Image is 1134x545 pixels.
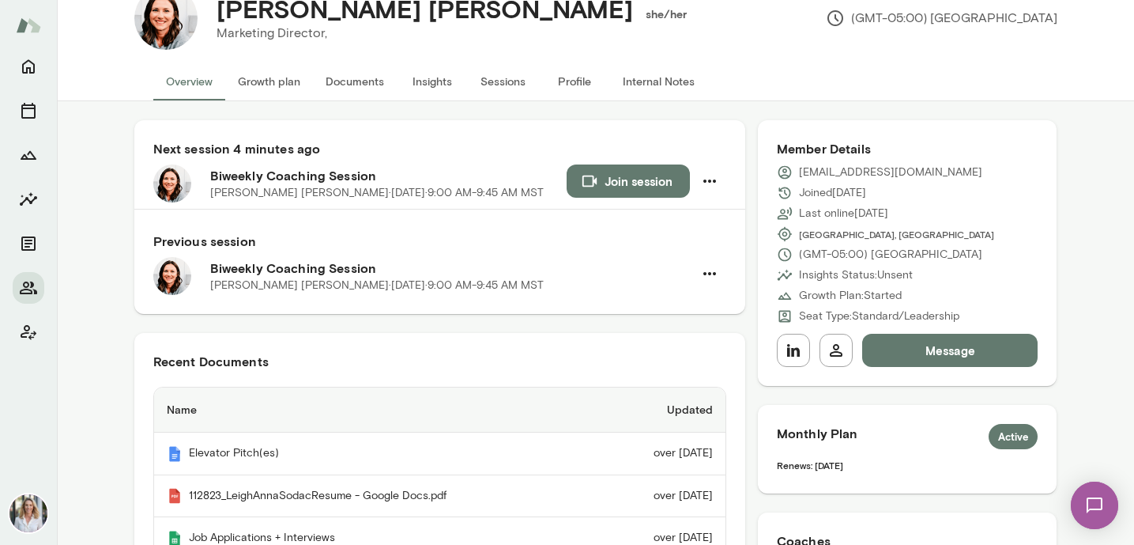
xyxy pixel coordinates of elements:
[799,185,866,201] p: Joined [DATE]
[539,62,610,100] button: Profile
[154,475,601,518] th: 112823_LeighAnnaSodacResume - Google Docs.pdf
[13,184,44,215] button: Insights
[16,10,41,40] img: Mento
[153,62,225,100] button: Overview
[217,24,675,43] p: Marketing Director,
[210,185,544,201] p: [PERSON_NAME] [PERSON_NAME] · [DATE] · 9:00 AM-9:45 AM MST
[799,165,982,180] p: [EMAIL_ADDRESS][DOMAIN_NAME]
[601,475,725,518] td: over [DATE]
[799,228,994,240] span: [GEOGRAPHIC_DATA], [GEOGRAPHIC_DATA]
[799,247,982,263] p: (GMT-05:00) [GEOGRAPHIC_DATA]
[167,488,183,504] img: Mento | Coaching sessions
[210,166,567,185] h6: Biweekly Coaching Session
[167,446,183,462] img: Mento | Coaching sessions
[13,272,44,304] button: Members
[153,352,726,371] h6: Recent Documents
[799,288,902,304] p: Growth Plan: Started
[989,430,1038,445] span: Active
[13,316,44,348] button: Client app
[468,62,539,100] button: Sessions
[13,228,44,259] button: Documents
[777,460,843,471] span: Renews: [DATE]
[610,62,707,100] button: Internal Notes
[153,232,726,251] h6: Previous session
[601,388,725,433] th: Updated
[777,139,1038,158] h6: Member Details
[799,308,959,324] p: Seat Type: Standard/Leadership
[13,51,44,82] button: Home
[646,6,688,22] h6: she/her
[601,433,725,475] td: over [DATE]
[862,334,1038,367] button: Message
[13,139,44,171] button: Growth Plan
[154,388,601,433] th: Name
[210,278,544,293] p: [PERSON_NAME] [PERSON_NAME] · [DATE] · 9:00 AM-9:45 AM MST
[153,139,726,158] h6: Next session 4 minutes ago
[313,62,397,100] button: Documents
[799,206,888,221] p: Last online [DATE]
[397,62,468,100] button: Insights
[225,62,313,100] button: Growth plan
[799,267,913,283] p: Insights Status: Unsent
[210,259,693,278] h6: Biweekly Coaching Session
[154,433,601,475] th: Elevator Pitch(es)
[13,95,44,127] button: Sessions
[777,424,1038,449] h6: Monthly Plan
[826,9,1057,28] p: (GMT-05:00) [GEOGRAPHIC_DATA]
[567,165,690,198] button: Join session
[9,494,47,532] img: Jennifer Palazzo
